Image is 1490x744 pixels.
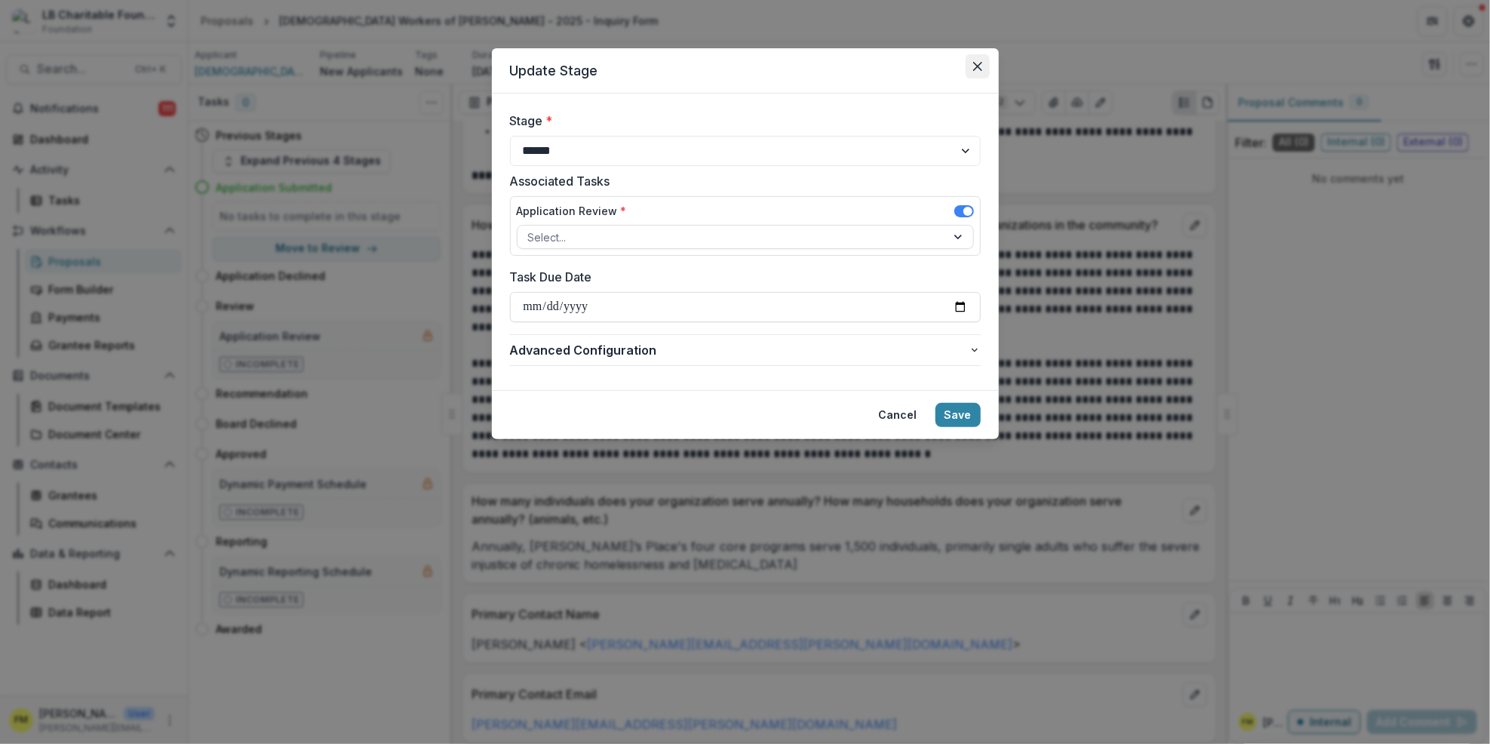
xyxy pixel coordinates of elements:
[966,54,990,78] button: Close
[510,268,972,286] label: Task Due Date
[517,203,627,219] label: Application Review
[510,341,969,359] span: Advanced Configuration
[492,48,999,94] header: Update Stage
[510,335,981,365] button: Advanced Configuration
[935,403,981,427] button: Save
[510,112,972,130] label: Stage
[510,172,972,190] label: Associated Tasks
[870,403,926,427] button: Cancel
